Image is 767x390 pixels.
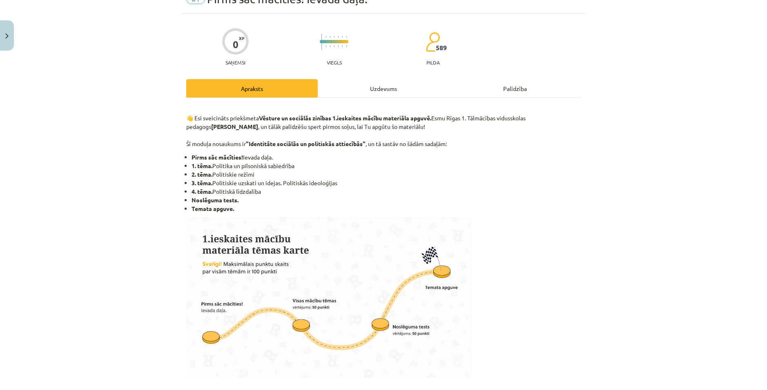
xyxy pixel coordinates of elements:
strong: 4. tēma. [192,188,212,195]
span: XP [239,36,244,40]
li: Politika un pilsoniskā sabiedrība [192,162,581,170]
div: Uzdevums [318,79,449,97]
img: icon-short-line-57e1e144782c952c97e751825c79c345078a6d821885a25fce030b3d8c18986b.svg [342,45,343,47]
strong: Pirms sāc mācīties! [192,153,243,161]
strong: 3. tēma. [192,179,212,186]
div: Apraksts [186,79,318,97]
strong: 1. tēma. [192,162,212,169]
img: icon-short-line-57e1e144782c952c97e751825c79c345078a6d821885a25fce030b3d8c18986b.svg [346,36,347,38]
img: icon-short-line-57e1e144782c952c97e751825c79c345078a6d821885a25fce030b3d8c18986b.svg [334,36,334,38]
img: icon-close-lesson-0947bae3869378f0d4975bcd49f059093ad1ed9edebbc8119c70593378902aed.svg [5,33,9,39]
li: Ievada daļa. [192,153,581,162]
div: Palīdzība [449,79,581,97]
img: icon-short-line-57e1e144782c952c97e751825c79c345078a6d821885a25fce030b3d8c18986b.svg [338,45,339,47]
p: Saņemsi [222,60,249,65]
img: icon-short-line-57e1e144782c952c97e751825c79c345078a6d821885a25fce030b3d8c18986b.svg [346,45,347,47]
img: icon-long-line-d9ea69661e0d244f92f715978eff75569469978d946b2353a9bb055b3ed8787d.svg [321,34,322,50]
strong: [PERSON_NAME] [211,123,258,130]
p: 👋 Esi sveicināts priekšmeta Esmu Rīgas 1. Tālmācības vidusskolas pedagogs , un tālāk palīdzēšu sp... [186,105,581,148]
img: icon-short-line-57e1e144782c952c97e751825c79c345078a6d821885a25fce030b3d8c18986b.svg [342,36,343,38]
li: Politiskā līdzdalība [192,187,581,196]
strong: Vēsture un sociālās zinības 1.ieskaites mācību materiāla apguvē. [259,114,431,122]
strong: "Identitāte sociālās un politiskās attiecībās" [246,140,366,147]
span: 589 [436,44,447,51]
p: pilda [426,60,439,65]
strong: 2. tēma. [192,171,212,178]
strong: Temata apguve. [192,205,234,212]
img: icon-short-line-57e1e144782c952c97e751825c79c345078a6d821885a25fce030b3d8c18986b.svg [334,45,334,47]
li: Politiskie uzskati un idejas. Politiskās ideoloģijas [192,179,581,187]
p: Viegls [327,60,342,65]
img: icon-short-line-57e1e144782c952c97e751825c79c345078a6d821885a25fce030b3d8c18986b.svg [338,36,339,38]
img: students-c634bb4e5e11cddfef0936a35e636f08e4e9abd3cc4e673bd6f9a4125e45ecb1.svg [426,32,440,52]
div: 0 [233,39,239,50]
li: Politiskie režīmi [192,170,581,179]
strong: Noslēguma tests. [192,196,239,204]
